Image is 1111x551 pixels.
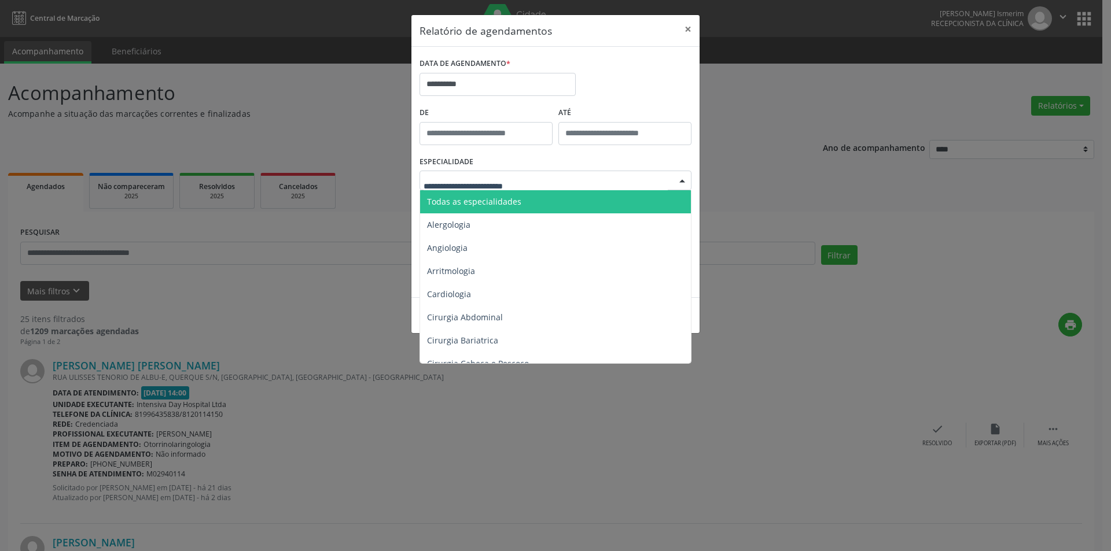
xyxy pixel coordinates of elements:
[427,242,468,253] span: Angiologia
[558,104,691,122] label: ATÉ
[420,104,553,122] label: De
[427,196,521,207] span: Todas as especialidades
[427,219,470,230] span: Alergologia
[427,335,498,346] span: Cirurgia Bariatrica
[427,312,503,323] span: Cirurgia Abdominal
[676,15,700,43] button: Close
[420,55,510,73] label: DATA DE AGENDAMENTO
[427,358,529,369] span: Cirurgia Cabeça e Pescoço
[420,23,552,38] h5: Relatório de agendamentos
[427,289,471,299] span: Cardiologia
[427,265,475,276] span: Arritmologia
[420,153,473,171] label: ESPECIALIDADE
